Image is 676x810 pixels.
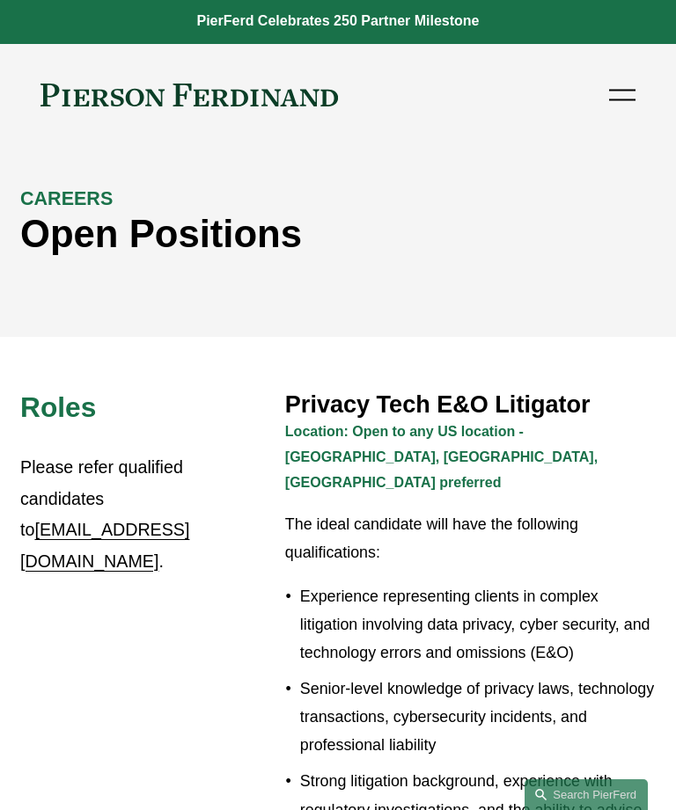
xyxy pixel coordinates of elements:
p: Experience representing clients in complex litigation involving data privacy, cyber security, and... [300,582,656,667]
p: Please refer qualified candidates to . [20,452,206,577]
a: Search this site [525,779,648,810]
h3: Privacy Tech E&O Litigator [285,390,656,420]
strong: CAREERS [20,188,113,209]
h1: Open Positions [20,212,496,256]
p: The ideal candidate will have the following qualifications: [285,510,656,566]
p: Senior-level knowledge of privacy laws, technology transactions, cybersecurity incidents, and pro... [300,675,656,759]
a: [EMAIL_ADDRESS][DOMAIN_NAME] [20,520,189,570]
strong: Location: Open to any US location - [GEOGRAPHIC_DATA], [GEOGRAPHIC_DATA], [GEOGRAPHIC_DATA] prefe... [285,424,602,490]
span: Roles [20,391,96,423]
